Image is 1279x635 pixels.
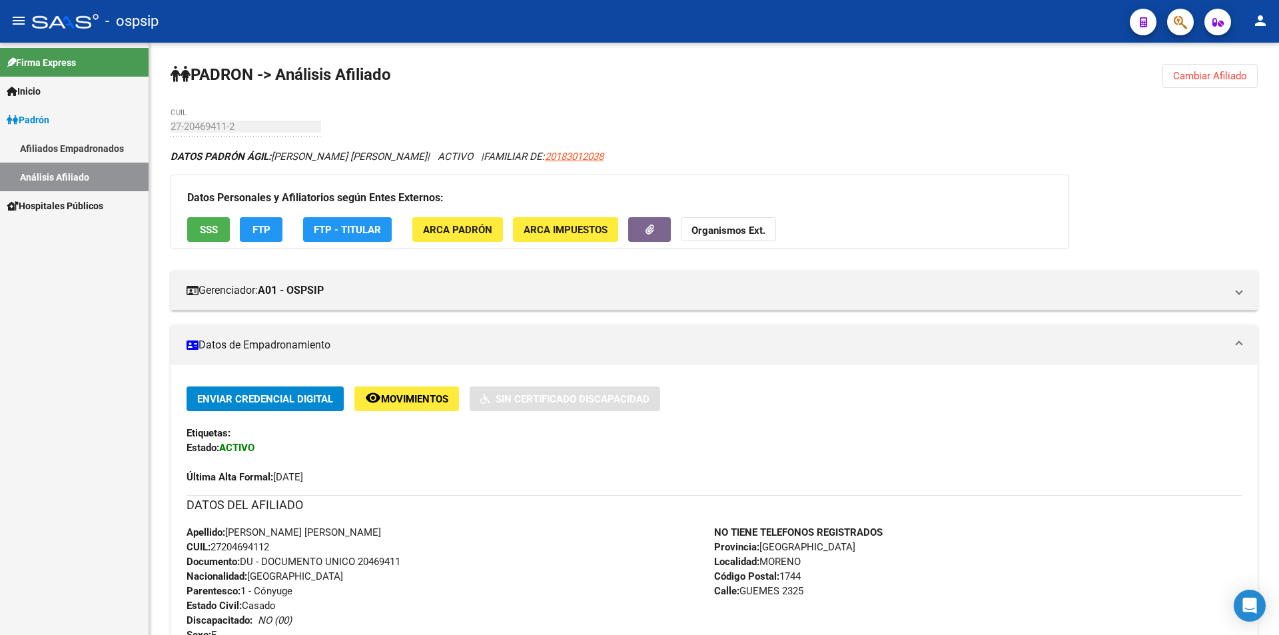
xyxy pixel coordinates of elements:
[187,600,242,612] strong: Estado Civil:
[1252,13,1268,29] mat-icon: person
[714,526,883,538] strong: NO TIENE TELEFONOS REGISTRADOS
[197,393,333,405] span: Enviar Credencial Digital
[7,199,103,213] span: Hospitales Públicos
[187,585,292,597] span: 1 - Cónyuge
[714,585,803,597] span: GUEMES 2325
[187,541,269,553] span: 27204694112
[1173,70,1247,82] span: Cambiar Afiliado
[187,526,381,538] span: [PERSON_NAME] [PERSON_NAME]
[171,151,271,163] strong: DATOS PADRÓN ÁGIL:
[219,442,254,454] strong: ACTIVO
[354,386,459,411] button: Movimientos
[187,585,240,597] strong: Parentesco:
[1234,590,1266,622] div: Open Intercom Messenger
[187,338,1226,352] mat-panel-title: Datos de Empadronamiento
[470,386,660,411] button: Sin Certificado Discapacidad
[545,151,604,163] span: 20183012038
[258,614,292,626] i: NO (00)
[187,570,343,582] span: [GEOGRAPHIC_DATA]
[187,541,211,553] strong: CUIL:
[423,224,492,236] span: ARCA Padrón
[187,614,252,626] strong: Discapacitado:
[187,556,240,568] strong: Documento:
[187,496,1242,514] h3: DATOS DEL AFILIADO
[171,151,604,163] i: | ACTIVO |
[714,585,739,597] strong: Calle:
[187,283,1226,298] mat-panel-title: Gerenciador:
[171,325,1258,365] mat-expansion-panel-header: Datos de Empadronamiento
[303,217,392,242] button: FTP - Titular
[258,283,324,298] strong: A01 - OSPSIP
[7,84,41,99] span: Inicio
[412,217,503,242] button: ARCA Padrón
[187,471,303,483] span: [DATE]
[484,151,604,163] span: FAMILIAR DE:
[187,600,276,612] span: Casado
[187,427,230,439] strong: Etiquetas:
[513,217,618,242] button: ARCA Impuestos
[187,526,225,538] strong: Apellido:
[691,225,765,237] strong: Organismos Ext.
[187,217,230,242] button: SSS
[1162,64,1258,88] button: Cambiar Afiliado
[314,224,381,236] span: FTP - Titular
[381,393,448,405] span: Movimientos
[240,217,282,242] button: FTP
[714,556,801,568] span: MORENO
[11,13,27,29] mat-icon: menu
[365,390,381,406] mat-icon: remove_red_eye
[7,55,76,70] span: Firma Express
[187,556,400,568] span: DU - DOCUMENTO UNICO 20469411
[524,224,608,236] span: ARCA Impuestos
[681,217,776,242] button: Organismos Ext.
[187,189,1053,207] h3: Datos Personales y Afiliatorios según Entes Externos:
[171,271,1258,311] mat-expansion-panel-header: Gerenciador:A01 - OSPSIP
[714,541,855,553] span: [GEOGRAPHIC_DATA]
[187,386,344,411] button: Enviar Credencial Digital
[714,541,759,553] strong: Provincia:
[171,65,391,84] strong: PADRON -> Análisis Afiliado
[252,224,270,236] span: FTP
[187,471,273,483] strong: Última Alta Formal:
[496,393,649,405] span: Sin Certificado Discapacidad
[714,556,759,568] strong: Localidad:
[187,570,247,582] strong: Nacionalidad:
[714,570,801,582] span: 1744
[187,442,219,454] strong: Estado:
[7,113,49,127] span: Padrón
[105,7,159,36] span: - ospsip
[714,570,779,582] strong: Código Postal:
[171,151,427,163] span: [PERSON_NAME] [PERSON_NAME]
[200,224,218,236] span: SSS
